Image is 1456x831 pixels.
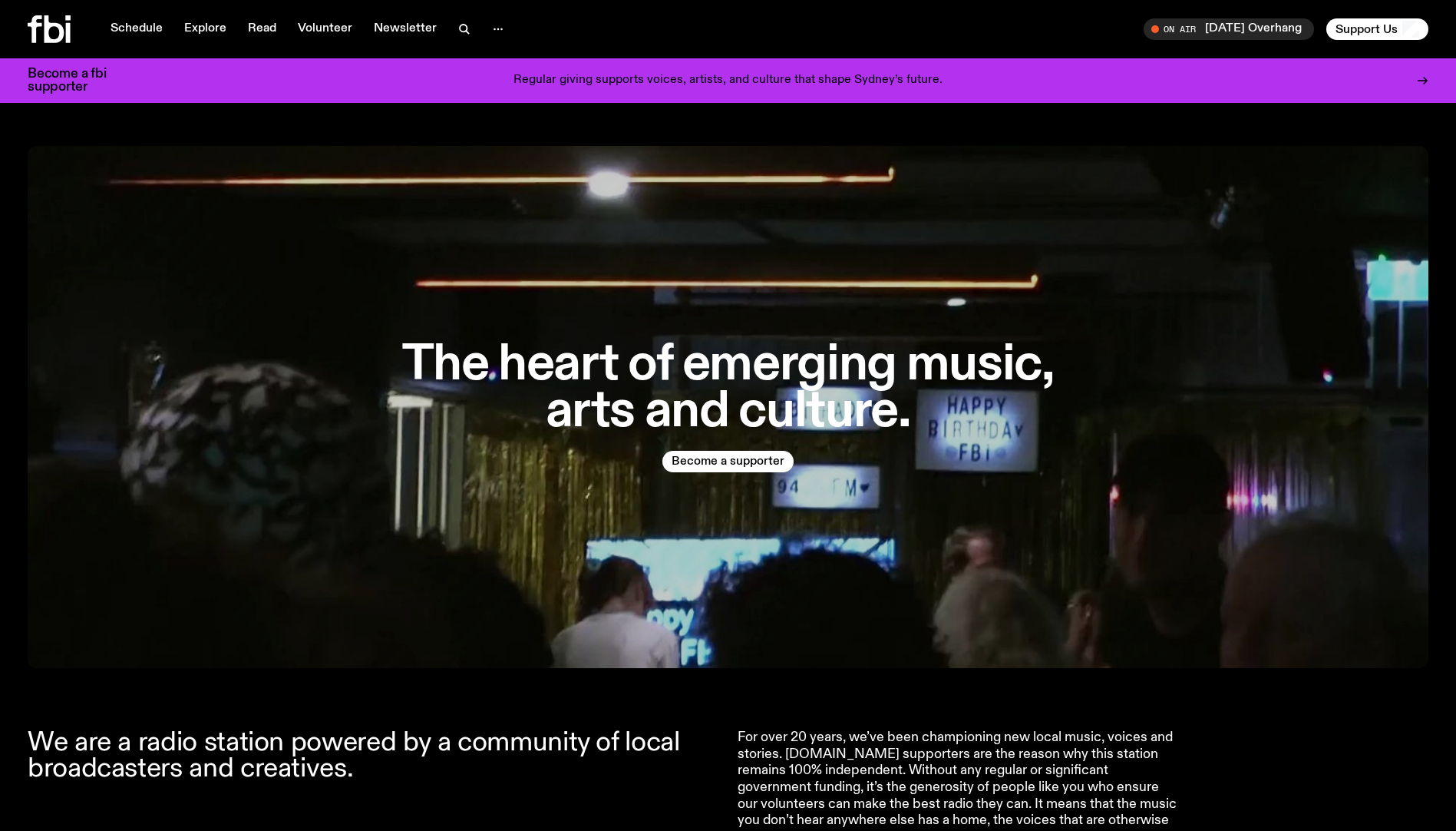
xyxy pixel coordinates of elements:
h2: We are a radio station powered by a community of local broadcasters and creatives. [28,730,719,782]
h3: Become a fbi supporter [28,68,126,94]
a: Explore [175,18,236,40]
a: Volunteer [289,18,362,40]
p: Regular giving supports voices, artists, and culture that shape Sydney’s future. [513,74,943,88]
a: Schedule [101,18,172,40]
h1: The heart of emerging music, arts and culture. [385,342,1072,435]
span: Support Us [1335,22,1398,36]
a: Read [239,18,286,40]
button: Support Us [1326,18,1428,40]
button: On Air[DATE] Overhang [1144,18,1314,40]
a: Newsletter [365,18,446,40]
button: Become a supporter [662,451,794,472]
